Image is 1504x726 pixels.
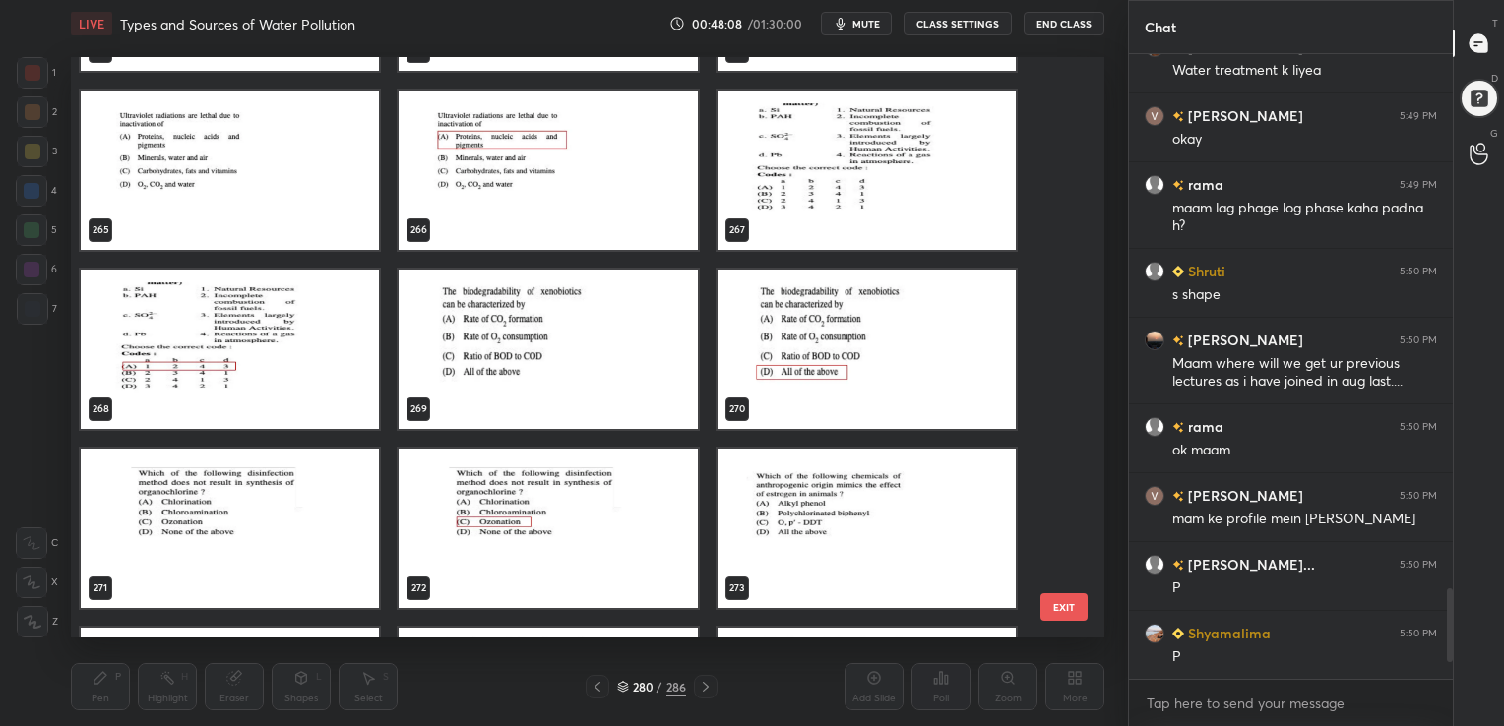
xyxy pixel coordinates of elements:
h6: [PERSON_NAME] [1184,105,1303,126]
button: mute [821,12,892,35]
img: no-rating-badge.077c3623.svg [1172,111,1184,122]
img: default.png [1145,175,1164,195]
div: 5:50 PM [1400,559,1437,571]
img: 1756899269UXDPII.pdf [718,270,1016,429]
div: C [16,527,58,559]
img: no-rating-badge.077c3623.svg [1172,560,1184,571]
img: 1756899269UXDPII.pdf [399,91,697,250]
img: 1756899269UXDPII.pdf [718,91,1016,250]
div: 1 [17,57,56,89]
h6: rama [1184,416,1223,437]
div: / [657,681,662,693]
div: 286 [666,678,686,696]
img: 1756899269UXDPII.pdf [399,270,697,429]
h6: Shruti [1184,261,1225,281]
div: 7 [17,293,57,325]
div: Z [17,606,58,637]
img: 1756899269UXDPII.pdf [81,270,379,429]
img: no-rating-badge.077c3623.svg [1172,491,1184,502]
div: 2 [17,96,57,128]
p: Chat [1129,1,1192,53]
img: 1756899269UXDPII.pdf [718,448,1016,607]
img: no-rating-badge.077c3623.svg [1172,335,1184,346]
div: maam lag phage log phase kaha padna h? [1172,199,1437,236]
div: 5:50 PM [1400,628,1437,639]
div: 5:50 PM [1400,490,1437,502]
img: 7ec45de98ad045dfb60f97efeb4e6f81.99215418_3 [1145,486,1164,506]
img: default.png [1145,555,1164,575]
img: Learner_Badge_beginner_1_8b307cf2a0.svg [1172,628,1184,639]
h6: [PERSON_NAME] [1184,330,1303,350]
h6: [PERSON_NAME]... [1184,554,1315,575]
span: mute [852,17,880,30]
div: 6 [16,254,57,285]
div: okay [1172,130,1437,150]
div: grid [1129,54,1453,680]
img: default.png [1145,417,1164,437]
div: mam ke profile mein [PERSON_NAME] [1172,510,1437,529]
h6: rama [1184,174,1223,195]
div: 4 [16,175,57,207]
div: 280 [633,681,653,693]
div: P [1172,578,1437,598]
p: D [1491,71,1498,86]
div: 3 [17,136,57,167]
h6: [PERSON_NAME] [1184,485,1303,506]
img: 1756899269UXDPII.pdf [399,448,697,607]
img: 7ec45de98ad045dfb60f97efeb4e6f81.99215418_3 [1145,106,1164,126]
div: 5:49 PM [1400,110,1437,122]
div: grid [71,57,1070,638]
div: P [1172,647,1437,667]
div: s shape [1172,285,1437,305]
div: 5:49 PM [1400,179,1437,191]
div: X [16,567,58,598]
img: no-rating-badge.077c3623.svg [1172,422,1184,433]
h6: Shyamalima [1184,623,1271,643]
img: 2804aac1ab454fe8a39fe3419ca3d99f.86503929_3 [1145,331,1164,350]
img: 1756899269UXDPII.pdf [81,448,379,607]
p: T [1492,16,1498,30]
div: 5:50 PM [1400,266,1437,277]
div: Maam where will we get ur previous lectures as i have joined in aug last.... [1172,354,1437,392]
button: CLASS SETTINGS [904,12,1012,35]
img: b717d4c772334cd7883e8195646e80b7.jpg [1145,624,1164,643]
div: 5 [16,214,57,246]
div: LIVE [71,12,112,35]
div: Water treatment k liyea [1172,61,1437,81]
img: 1756899269UXDPII.pdf [81,91,379,250]
div: 5:50 PM [1400,334,1437,346]
div: 5:50 PM [1400,421,1437,433]
img: default.png [1145,262,1164,281]
div: ok maam [1172,441,1437,460]
button: End Class [1024,12,1104,35]
img: Learner_Badge_beginner_1_8b307cf2a0.svg [1172,266,1184,277]
button: EXIT [1040,593,1088,621]
img: no-rating-badge.077c3623.svg [1172,180,1184,191]
p: G [1490,126,1498,141]
h4: Types and Sources of Water Pollution [120,15,355,33]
